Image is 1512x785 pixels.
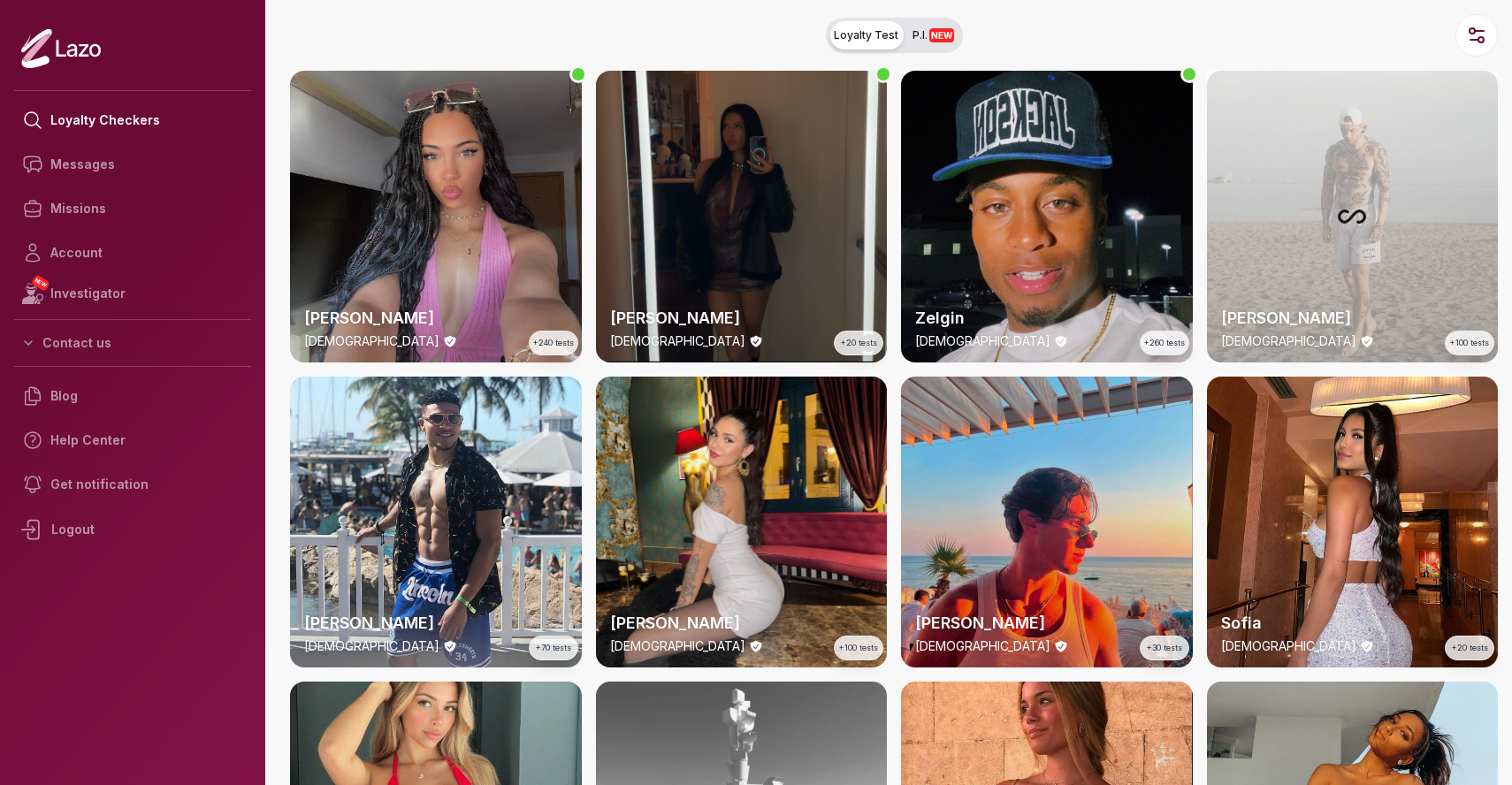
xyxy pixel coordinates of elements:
[14,231,251,275] a: Account
[304,611,568,636] h2: [PERSON_NAME]
[901,377,1193,668] img: checker
[536,642,571,654] span: +70 tests
[1147,642,1182,654] span: +30 tests
[1452,642,1488,654] span: +20 tests
[304,637,439,655] p: [DEMOGRAPHIC_DATA]
[610,637,745,655] p: [DEMOGRAPHIC_DATA]
[915,332,1050,350] p: [DEMOGRAPHIC_DATA]
[1207,71,1499,362] a: thumbchecker[PERSON_NAME][DEMOGRAPHIC_DATA]+100 tests
[915,637,1050,655] p: [DEMOGRAPHIC_DATA]
[14,374,251,418] a: Blog
[14,98,251,142] a: Loyalty Checkers
[304,332,439,350] p: [DEMOGRAPHIC_DATA]
[14,275,251,312] a: NEWInvestigator
[1221,611,1485,636] h2: Sofia
[915,306,1179,331] h2: Zelgin
[31,274,50,292] span: NEW
[913,28,954,42] span: P.I.
[14,327,251,359] button: Contact us
[841,337,877,349] span: +20 tests
[834,28,898,42] span: Loyalty Test
[14,142,251,187] a: Messages
[1207,377,1499,668] a: thumbcheckerSofia[DEMOGRAPHIC_DATA]+20 tests
[929,28,954,42] span: NEW
[901,377,1193,668] a: thumbchecker[PERSON_NAME][DEMOGRAPHIC_DATA]+30 tests
[1221,637,1356,655] p: [DEMOGRAPHIC_DATA]
[304,306,568,331] h2: [PERSON_NAME]
[290,377,582,668] img: checker
[14,418,251,462] a: Help Center
[901,71,1193,362] img: checker
[14,187,251,231] a: Missions
[533,337,574,349] span: +240 tests
[596,377,888,668] a: thumbchecker[PERSON_NAME][DEMOGRAPHIC_DATA]+100 tests
[610,332,745,350] p: [DEMOGRAPHIC_DATA]
[839,642,878,654] span: +100 tests
[14,462,251,507] a: Get notification
[901,71,1193,362] a: thumbcheckerZelgin[DEMOGRAPHIC_DATA]+260 tests
[1450,337,1489,349] span: +100 tests
[1221,332,1356,350] p: [DEMOGRAPHIC_DATA]
[290,377,582,668] a: thumbchecker[PERSON_NAME][DEMOGRAPHIC_DATA]+70 tests
[610,306,874,331] h2: [PERSON_NAME]
[1207,377,1499,668] img: checker
[14,507,251,553] div: Logout
[610,611,874,636] h2: [PERSON_NAME]
[1144,337,1185,349] span: +260 tests
[915,611,1179,636] h2: [PERSON_NAME]
[1221,306,1485,331] h2: [PERSON_NAME]
[290,71,582,362] a: thumbchecker[PERSON_NAME][DEMOGRAPHIC_DATA]+240 tests
[596,377,888,668] img: checker
[290,71,582,362] img: checker
[596,71,888,362] a: thumbchecker[PERSON_NAME][DEMOGRAPHIC_DATA]+20 tests
[596,71,888,362] img: checker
